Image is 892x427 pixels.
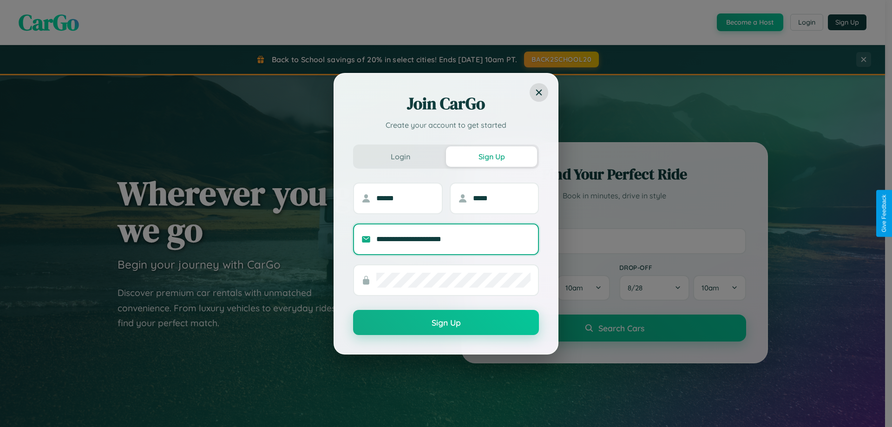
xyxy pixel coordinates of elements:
div: Give Feedback [881,195,887,232]
button: Sign Up [446,146,537,167]
button: Sign Up [353,310,539,335]
p: Create your account to get started [353,119,539,131]
button: Login [355,146,446,167]
h2: Join CarGo [353,92,539,115]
